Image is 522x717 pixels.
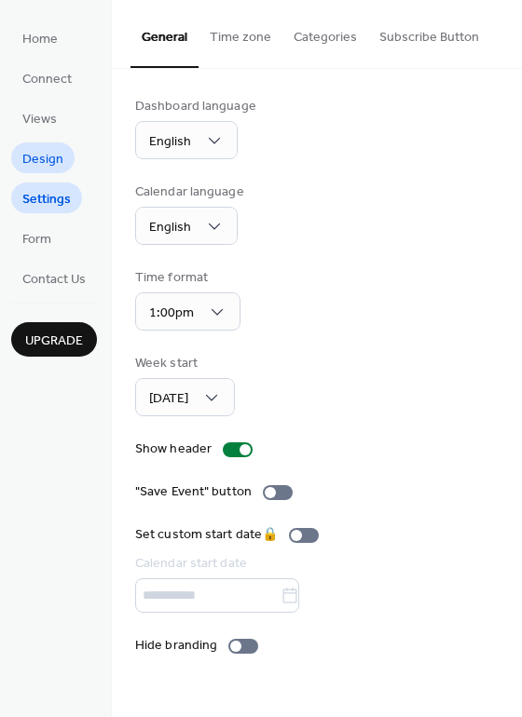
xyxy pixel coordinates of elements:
[149,386,188,412] span: [DATE]
[11,142,75,173] a: Design
[149,129,191,155] span: English
[11,62,83,93] a: Connect
[11,263,97,293] a: Contact Us
[22,70,72,89] span: Connect
[135,636,217,656] div: Hide branding
[149,301,194,326] span: 1:00pm
[22,230,51,250] span: Form
[22,190,71,210] span: Settings
[22,270,86,290] span: Contact Us
[11,22,69,53] a: Home
[11,183,82,213] a: Settings
[22,30,58,49] span: Home
[25,331,83,351] span: Upgrade
[22,110,57,129] span: Views
[135,440,212,459] div: Show header
[135,268,237,288] div: Time format
[149,215,191,240] span: English
[11,102,68,133] a: Views
[135,482,252,502] div: "Save Event" button
[135,354,231,373] div: Week start
[135,97,256,116] div: Dashboard language
[11,223,62,253] a: Form
[11,322,97,357] button: Upgrade
[22,150,63,169] span: Design
[135,183,244,202] div: Calendar language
